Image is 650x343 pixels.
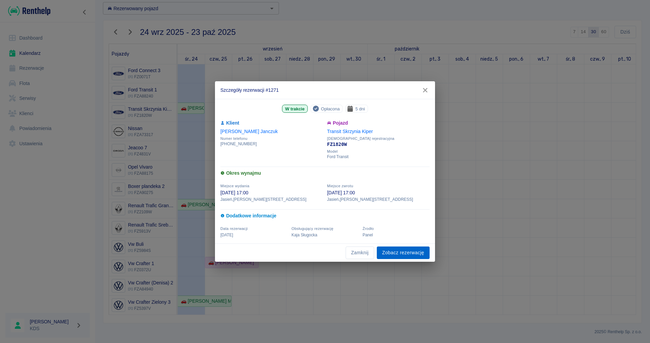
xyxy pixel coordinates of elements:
[327,136,430,141] span: [DEMOGRAPHIC_DATA] rejestracyjna
[363,227,374,231] span: Żrodło
[327,129,373,134] a: Transit Skrzynia Kiper
[327,196,430,202] p: Jasień , [PERSON_NAME][STREET_ADDRESS]
[220,196,323,202] p: Jasień , [PERSON_NAME][STREET_ADDRESS]
[220,141,323,147] p: [PHONE_NUMBER]
[220,170,430,177] h6: Okres wynajmu
[282,105,307,112] span: W trakcie
[220,120,323,127] h6: Klient
[327,149,430,154] span: Model
[220,129,278,134] a: [PERSON_NAME] Janczuk
[377,246,430,259] a: Zobacz rezerwację
[220,136,323,141] span: Numer telefonu
[220,184,250,188] span: Miejsce wydania
[327,154,430,160] p: Ford Transit
[220,189,323,196] p: [DATE] 17:00
[327,120,430,127] h6: Pojazd
[353,105,368,112] span: 5 dni
[346,246,374,259] button: Zamknij
[363,232,430,238] p: Panel
[291,232,359,238] p: Kaja Sługocka
[327,184,353,188] span: Miejsce zwrotu
[220,212,430,219] h6: Dodatkowe informacje
[215,81,435,99] h2: Szczegóły rezerwacji #1271
[327,141,430,148] p: FZ1820W
[318,105,342,112] span: Opłacona
[327,189,430,196] p: [DATE] 17:00
[220,232,287,238] p: [DATE]
[291,227,333,231] span: Obsługujący rezerwację
[220,227,248,231] span: Data rezerwacji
